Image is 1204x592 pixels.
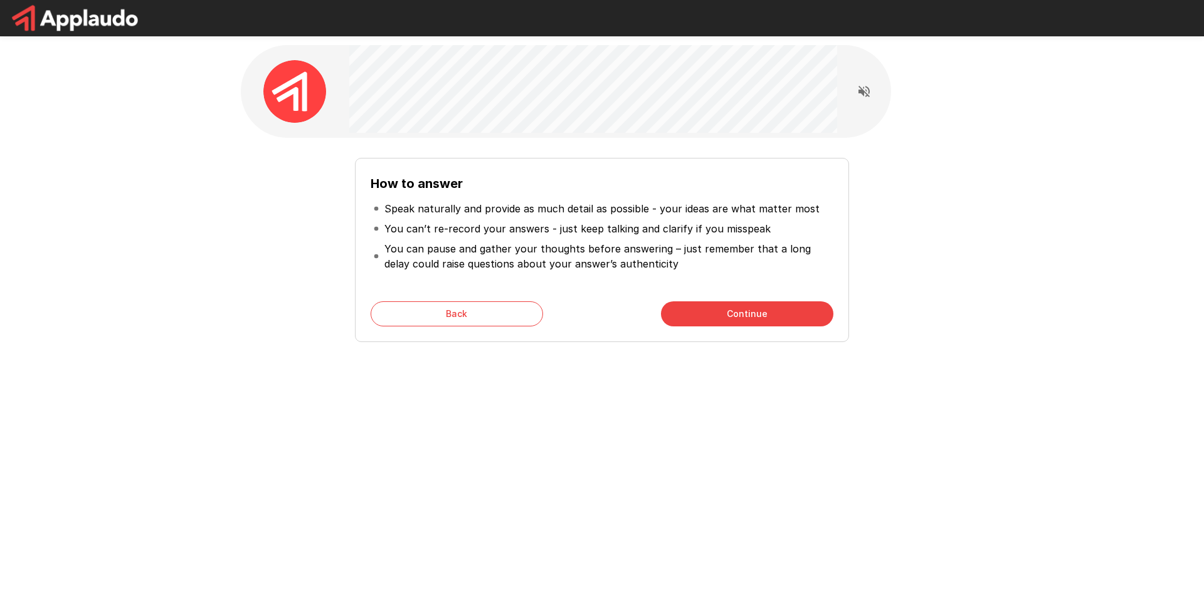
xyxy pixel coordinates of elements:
button: Read questions aloud [852,79,877,104]
p: Speak naturally and provide as much detail as possible - your ideas are what matter most [384,201,820,216]
p: You can pause and gather your thoughts before answering – just remember that a long delay could r... [384,241,831,271]
b: How to answer [371,176,463,191]
button: Continue [661,301,833,326]
p: You can’t re-record your answers - just keep talking and clarify if you misspeak [384,221,771,236]
img: applaudo_avatar.png [263,60,326,123]
button: Back [371,301,543,326]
